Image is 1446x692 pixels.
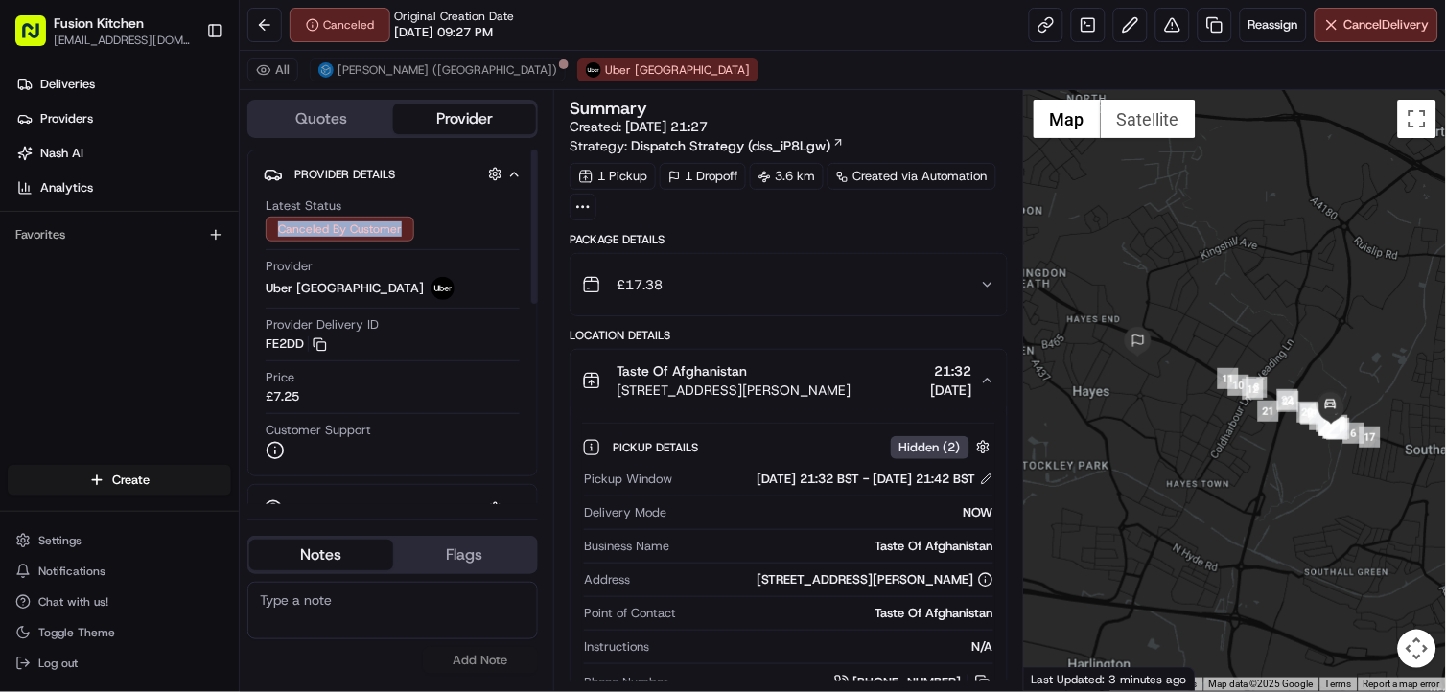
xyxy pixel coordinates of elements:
span: Provider Details [294,167,395,182]
div: 6 [1343,423,1364,444]
span: £17.38 [617,275,663,294]
img: Nash [19,19,58,58]
img: stuart_logo.png [318,62,334,78]
div: 11 [1218,368,1239,389]
div: Created via Automation [828,163,996,190]
span: Map data ©2025 Google [1209,679,1314,689]
img: Klarizel Pensader [19,331,50,361]
div: 23 [1319,415,1341,436]
span: Klarizel Pensader [59,349,158,364]
button: Fusion Kitchen[EMAIL_ADDRESS][DOMAIN_NAME] [8,8,198,54]
input: Clear [50,124,316,144]
a: Deliveries [8,69,239,100]
span: Taste Of Afghanistan [617,361,747,381]
span: Instructions [584,638,649,656]
div: Start new chat [86,183,315,202]
span: Phone Number [584,674,668,691]
div: 9 [1300,403,1321,424]
span: Price [266,369,294,386]
span: Toggle Theme [38,625,115,640]
div: Past conversations [19,249,128,265]
div: Favorites [8,219,231,250]
img: Dianne Alexi Soriano [19,279,50,310]
a: 💻API Documentation [154,421,315,455]
div: 20 [1297,402,1318,423]
a: Analytics [8,173,239,203]
button: Canceled [290,8,390,42]
button: Show satellite imagery [1101,100,1196,138]
div: 2 [1327,419,1348,440]
a: Providers [8,104,239,134]
button: Provider Details [264,158,522,190]
span: Uber [GEOGRAPHIC_DATA] [605,62,750,78]
img: uber-new-logo.jpeg [586,62,601,78]
span: Cancel Delivery [1344,16,1430,34]
span: Uber [GEOGRAPHIC_DATA] [266,280,424,297]
span: Pylon [191,475,232,490]
h3: Summary [570,100,647,117]
button: Map camera controls [1398,630,1436,668]
img: uber-new-logo.jpeg [431,277,455,300]
a: 📗Knowledge Base [12,421,154,455]
span: Knowledge Base [38,428,147,448]
button: See all [297,245,349,268]
span: Driver Details [294,501,381,517]
a: Terms (opens in new tab) [1325,679,1352,689]
span: 2 minutes ago [232,297,315,312]
span: [DATE] [173,349,212,364]
button: Toggle fullscreen view [1398,100,1436,138]
div: 22 [1277,389,1298,410]
span: Hidden ( 2 ) [899,439,961,456]
div: 10 [1228,375,1249,396]
span: [PERSON_NAME] ([GEOGRAPHIC_DATA]) [338,62,557,78]
button: £17.38 [571,254,1007,315]
span: [PERSON_NAME] [PERSON_NAME] [59,297,218,312]
button: Start new chat [326,189,349,212]
button: Taste Of Afghanistan[STREET_ADDRESS][PERSON_NAME]21:32[DATE] [571,350,1007,411]
span: [EMAIL_ADDRESS][DOMAIN_NAME] [54,33,191,48]
span: Point of Contact [584,605,676,622]
span: Deliveries [40,76,95,93]
a: Powered byPylon [135,474,232,490]
div: 5 [1310,409,1331,430]
div: 3.6 km [750,163,824,190]
div: Taste Of Afghanistan [684,605,993,622]
button: Log out [8,650,231,677]
span: • [222,297,228,312]
span: 21:32 [931,361,972,381]
div: 16 [1329,418,1350,439]
button: Reassign [1240,8,1307,42]
a: Dispatch Strategy (dss_iP8Lgw) [631,136,845,155]
span: [DATE] 21:27 [625,118,708,135]
span: [DATE] [931,381,972,400]
button: Settings [8,527,231,554]
div: 14 [1317,411,1338,432]
div: 📗 [19,430,35,446]
span: Reassign [1248,16,1298,34]
div: 12 [1243,379,1264,400]
div: 8 [1247,377,1268,398]
div: 13 [1301,404,1322,425]
div: 24 [1278,391,1299,412]
button: All [247,58,298,81]
span: Nash AI [40,145,83,162]
div: 1 Pickup [570,163,656,190]
button: Fusion Kitchen [54,13,144,33]
button: Uber [GEOGRAPHIC_DATA] [577,58,758,81]
button: Show street map [1034,100,1101,138]
button: FE2DD [266,335,327,353]
span: Delivery Mode [584,504,666,521]
span: [PHONE_NUMBER] [853,674,962,691]
img: Google [1029,666,1092,691]
img: 1736555255976-a54dd68f-1ca7-489b-9aae-adbdc363a1c4 [38,298,54,313]
div: Package Details [570,232,1008,247]
div: Taste Of Afghanistan [677,538,993,555]
div: Last Updated: 3 minutes ago [1024,667,1196,691]
div: 26 [1319,413,1341,434]
button: Flags [393,540,537,570]
span: Pickup Details [613,440,702,455]
div: 19 [1323,418,1344,439]
button: Create [8,465,231,496]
